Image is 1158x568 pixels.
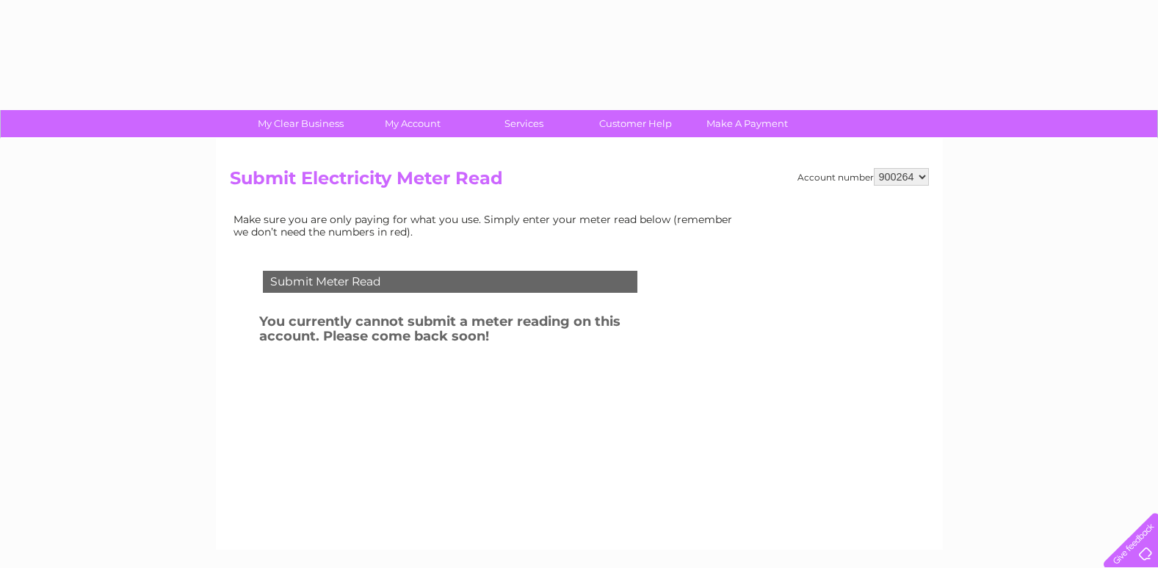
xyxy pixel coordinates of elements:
[687,110,808,137] a: Make A Payment
[352,110,473,137] a: My Account
[463,110,585,137] a: Services
[797,168,929,186] div: Account number
[263,271,637,293] div: Submit Meter Read
[230,210,744,241] td: Make sure you are only paying for what you use. Simply enter your meter read below (remember we d...
[575,110,696,137] a: Customer Help
[240,110,361,137] a: My Clear Business
[259,311,676,352] h3: You currently cannot submit a meter reading on this account. Please come back soon!
[230,168,929,196] h2: Submit Electricity Meter Read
